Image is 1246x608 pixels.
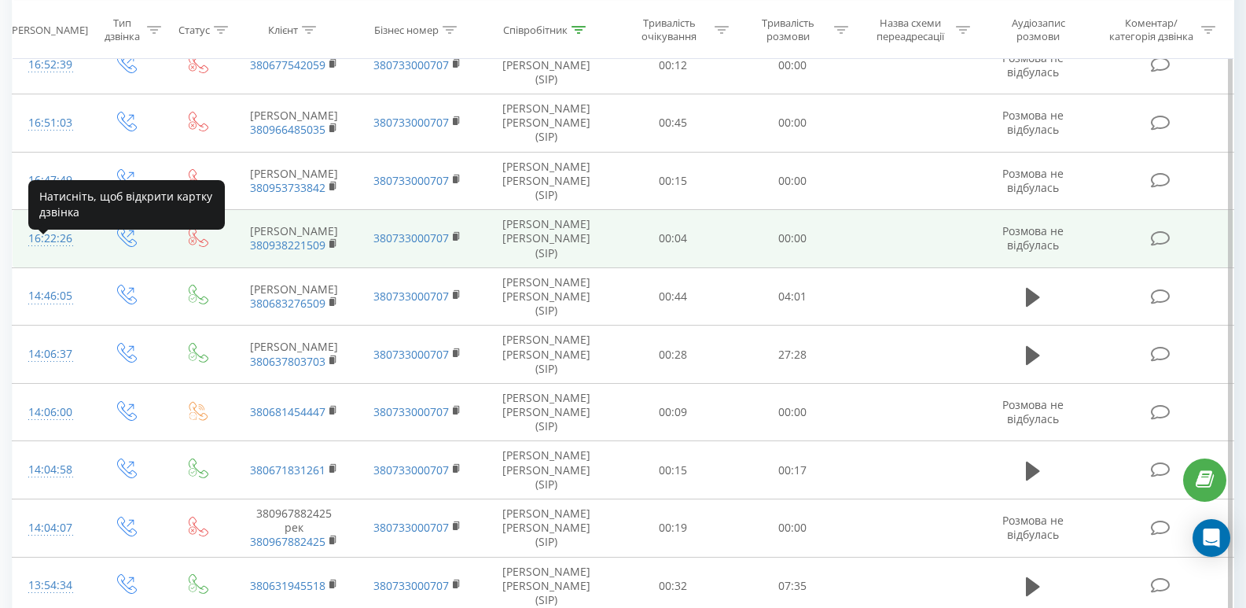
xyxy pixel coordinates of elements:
td: 00:45 [613,94,733,153]
td: [PERSON_NAME] [232,326,356,384]
div: 14:06:00 [28,397,73,428]
a: 380733000707 [373,289,449,304]
a: 380681454447 [250,404,325,419]
td: [PERSON_NAME] [PERSON_NAME] (SIP) [480,383,613,441]
td: [PERSON_NAME] [232,210,356,268]
a: 380733000707 [373,115,449,130]
div: Тривалість розмови [747,17,830,43]
div: Open Intercom Messenger [1193,519,1230,557]
td: 00:12 [613,36,733,94]
div: 14:04:58 [28,455,73,485]
a: 380677542059 [250,57,325,72]
div: 16:51:03 [28,108,73,138]
td: [PERSON_NAME] [232,267,356,326]
td: [PERSON_NAME] [PERSON_NAME] (SIP) [480,36,613,94]
div: Коментар/категорія дзвінка [1105,17,1197,43]
td: 00:44 [613,267,733,326]
span: Розмова не відбулась [1002,108,1064,137]
div: Тип дзвінка [102,17,142,43]
div: 16:22:26 [28,223,73,254]
div: 14:46:05 [28,281,73,311]
td: 00:04 [613,210,733,268]
a: 380631945518 [250,578,325,593]
div: 13:54:34 [28,570,73,601]
td: 00:00 [733,210,852,268]
td: 00:28 [613,326,733,384]
a: 380733000707 [373,173,449,188]
td: 00:00 [733,36,852,94]
td: [PERSON_NAME] [232,94,356,153]
span: Розмова не відбулась [1002,223,1064,252]
div: Бізнес номер [374,23,439,36]
a: 380637803703 [250,354,325,369]
span: Розмова не відбулась [1002,50,1064,79]
a: 380733000707 [373,462,449,477]
td: 00:15 [613,441,733,499]
div: Назва схеми переадресації [868,17,952,43]
td: 27:28 [733,326,852,384]
td: [PERSON_NAME] [PERSON_NAME] (SIP) [480,267,613,326]
td: 00:00 [733,499,852,558]
span: Розмова не відбулась [1002,166,1064,195]
div: 16:47:49 [28,165,73,196]
td: 00:00 [733,383,852,441]
td: [PERSON_NAME] [PERSON_NAME] (SIP) [480,152,613,210]
div: Натисніть, щоб відкрити картку дзвінка [28,180,225,230]
div: 14:06:37 [28,339,73,370]
div: 16:52:39 [28,50,73,80]
a: 380683276509 [250,296,325,311]
div: [PERSON_NAME] [9,23,88,36]
div: Статус [178,23,210,36]
div: Клієнт [268,23,298,36]
td: [PERSON_NAME] [PERSON_NAME] (SIP) [480,94,613,153]
td: 00:00 [733,152,852,210]
a: 380733000707 [373,578,449,593]
td: [PERSON_NAME] [PERSON_NAME] (SIP) [480,441,613,499]
a: 380671831261 [250,462,325,477]
td: 04:01 [733,267,852,326]
div: 14:04:07 [28,513,73,544]
a: 380938221509 [250,238,325,252]
a: 380733000707 [373,520,449,535]
span: Розмова не відбулась [1002,513,1064,542]
td: 00:17 [733,441,852,499]
span: Розмова не відбулась [1002,397,1064,426]
td: 380967882425 рек [232,499,356,558]
div: Аудіозапис розмови [990,17,1086,43]
a: 380967882425 [250,534,325,549]
a: 380966485035 [250,122,325,137]
td: [PERSON_NAME] [PERSON_NAME] (SIP) [480,499,613,558]
a: 380733000707 [373,404,449,419]
td: [PERSON_NAME] [PERSON_NAME] (SIP) [480,326,613,384]
td: 00:09 [613,383,733,441]
div: Співробітник [503,23,568,36]
td: [PERSON_NAME] [PERSON_NAME] (SIP) [480,210,613,268]
td: [PERSON_NAME] [232,152,356,210]
td: 00:00 [733,94,852,153]
a: 380733000707 [373,57,449,72]
a: 380733000707 [373,230,449,245]
td: 00:19 [613,499,733,558]
td: 00:15 [613,152,733,210]
div: Тривалість очікування [627,17,711,43]
a: 380733000707 [373,347,449,362]
a: 380953733842 [250,180,325,195]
